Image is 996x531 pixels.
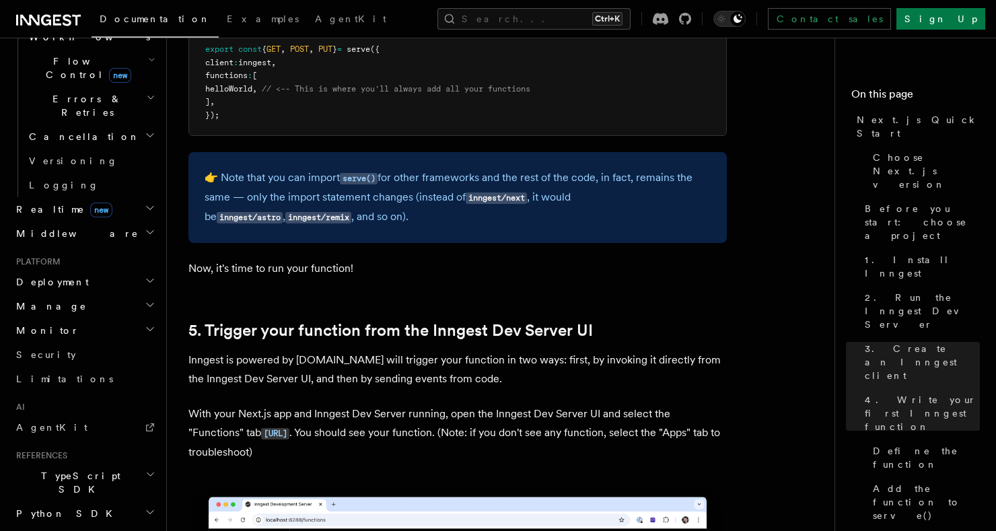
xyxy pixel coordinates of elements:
button: Cancellation [24,125,158,149]
a: Contact sales [768,8,891,30]
a: AgentKit [11,415,158,439]
kbd: Ctrl+K [592,12,622,26]
span: Logging [29,180,99,190]
a: [URL] [261,426,289,439]
span: , [309,44,314,54]
span: = [337,44,342,54]
a: Limitations [11,367,158,391]
span: Monitor [11,324,79,337]
button: Middleware [11,221,158,246]
span: functions [205,71,248,80]
span: serve [347,44,370,54]
button: Toggle dark mode [713,11,746,27]
a: 4. Write your first Inngest function [859,388,980,439]
span: const [238,44,262,54]
span: Manage [11,299,87,313]
span: ] [205,97,210,106]
a: serve() [340,171,378,184]
button: Python SDK [11,501,158,526]
span: POST [290,44,309,54]
code: [URL] [261,428,289,439]
span: Security [16,349,76,360]
span: 3. Create an Inngest client [865,342,980,382]
code: inngest/next [466,192,527,204]
span: ({ [370,44,380,54]
span: Cancellation [24,130,140,143]
span: , [252,84,257,94]
a: Logging [24,173,158,197]
span: Documentation [100,13,211,24]
span: Deployment [11,275,89,289]
span: 4. Write your first Inngest function [865,393,980,433]
span: Next.js Quick Start [857,113,980,140]
button: Flow Controlnew [24,49,158,87]
a: Next.js Quick Start [851,108,980,145]
span: new [90,203,112,217]
span: Platform [11,256,61,267]
a: Before you start: choose a project [859,197,980,248]
span: } [332,44,337,54]
span: Flow Control [24,55,148,81]
span: AgentKit [315,13,386,24]
span: Limitations [16,374,113,384]
p: With your Next.js app and Inngest Dev Server running, open the Inngest Dev Server UI and select t... [188,404,727,462]
span: , [281,44,285,54]
a: 3. Create an Inngest client [859,337,980,388]
span: 2. Run the Inngest Dev Server [865,291,980,331]
a: Security [11,343,158,367]
span: // <-- This is where you'll always add all your functions [262,84,530,94]
span: , [210,97,215,106]
button: Manage [11,294,158,318]
span: AgentKit [16,422,87,433]
button: TypeScript SDK [11,464,158,501]
span: [ [252,71,257,80]
span: : [234,58,238,67]
h4: On this page [851,86,980,108]
a: Add the function to serve() [867,476,980,528]
code: inngest/remix [285,212,351,223]
a: 1. Install Inngest [859,248,980,285]
span: inngest [238,58,271,67]
a: 2. Run the Inngest Dev Server [859,285,980,337]
a: Define the function [867,439,980,476]
a: Versioning [24,149,158,173]
span: Examples [227,13,299,24]
span: client [205,58,234,67]
span: : [248,71,252,80]
span: GET [266,44,281,54]
span: Add the function to serve() [873,482,980,522]
button: Monitor [11,318,158,343]
span: TypeScript SDK [11,469,145,496]
span: new [109,68,131,83]
span: Versioning [29,155,118,166]
span: Python SDK [11,507,120,520]
span: Define the function [873,444,980,471]
span: Before you start: choose a project [865,202,980,242]
span: export [205,44,234,54]
a: 5. Trigger your function from the Inngest Dev Server UI [188,321,593,340]
span: helloWorld [205,84,252,94]
span: Errors & Retries [24,92,146,119]
span: Realtime [11,203,112,216]
a: Choose Next.js version [867,145,980,197]
span: , [271,58,276,67]
code: inngest/astro [217,212,283,223]
p: Now, it's time to run your function! [188,259,727,278]
span: }); [205,110,219,120]
span: 1. Install Inngest [865,253,980,280]
a: Examples [219,4,307,36]
span: PUT [318,44,332,54]
span: Choose Next.js version [873,151,980,191]
a: Sign Up [896,8,985,30]
a: AgentKit [307,4,394,36]
button: Deployment [11,270,158,294]
code: serve() [340,173,378,184]
a: Documentation [92,4,219,38]
button: Search...Ctrl+K [437,8,631,30]
span: { [262,44,266,54]
span: AI [11,402,25,413]
span: Middleware [11,227,139,240]
button: Realtimenew [11,197,158,221]
p: Inngest is powered by [DOMAIN_NAME] will trigger your function in two ways: first, by invoking it... [188,351,727,388]
p: 👉 Note that you can import for other frameworks and the rest of the code, in fact, remains the sa... [205,168,711,227]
